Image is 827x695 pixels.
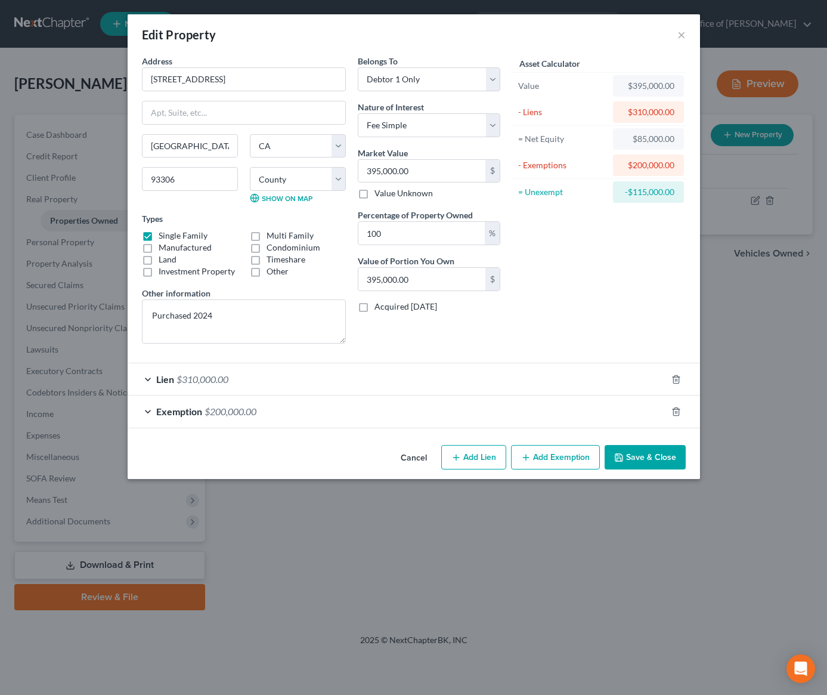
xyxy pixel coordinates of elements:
[267,230,314,242] label: Multi Family
[485,222,500,245] div: %
[358,56,398,66] span: Belongs To
[142,56,172,66] span: Address
[143,68,345,91] input: Enter address...
[786,654,815,683] div: Open Intercom Messenger
[518,80,608,92] div: Value
[511,445,600,470] button: Add Exemption
[142,287,210,299] label: Other information
[358,101,424,113] label: Nature of Interest
[143,101,345,124] input: Apt, Suite, etc...
[267,265,289,277] label: Other
[485,268,500,291] div: $
[250,193,312,203] a: Show on Map
[156,373,174,385] span: Lien
[518,133,608,145] div: = Net Equity
[358,147,408,159] label: Market Value
[358,160,485,183] input: 0.00
[267,254,305,265] label: Timeshare
[176,373,228,385] span: $310,000.00
[622,159,674,171] div: $200,000.00
[374,301,437,313] label: Acquired [DATE]
[358,268,485,291] input: 0.00
[156,406,202,417] span: Exemption
[142,167,238,191] input: Enter zip...
[358,255,454,267] label: Value of Portion You Own
[622,80,674,92] div: $395,000.00
[622,106,674,118] div: $310,000.00
[677,27,686,42] button: ×
[358,222,485,245] input: 0.00
[391,446,436,470] button: Cancel
[142,212,163,225] label: Types
[374,187,433,199] label: Value Unknown
[267,242,320,254] label: Condominium
[441,445,506,470] button: Add Lien
[159,265,235,277] label: Investment Property
[159,230,207,242] label: Single Family
[159,254,176,265] label: Land
[605,445,686,470] button: Save & Close
[519,57,580,70] label: Asset Calculator
[518,159,608,171] div: - Exemptions
[358,209,473,221] label: Percentage of Property Owned
[622,186,674,198] div: -$115,000.00
[485,160,500,183] div: $
[159,242,212,254] label: Manufactured
[143,135,237,157] input: Enter city...
[622,133,674,145] div: $85,000.00
[142,26,216,43] div: Edit Property
[518,106,608,118] div: - Liens
[518,186,608,198] div: = Unexempt
[205,406,256,417] span: $200,000.00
